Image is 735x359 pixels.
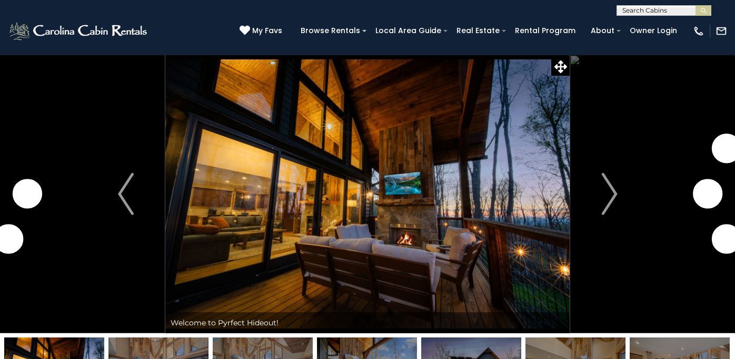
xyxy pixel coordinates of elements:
[601,173,617,215] img: arrow
[118,173,134,215] img: arrow
[370,23,446,39] a: Local Area Guide
[585,23,620,39] a: About
[240,25,285,37] a: My Favs
[570,55,649,333] button: Next
[716,25,727,37] img: mail-regular-white.png
[252,25,282,36] span: My Favs
[451,23,505,39] a: Real Estate
[165,312,570,333] div: Welcome to Pyrfect Hideout!
[8,20,150,42] img: White-1-2.png
[86,55,165,333] button: Previous
[295,23,365,39] a: Browse Rentals
[693,25,704,37] img: phone-regular-white.png
[624,23,682,39] a: Owner Login
[510,23,581,39] a: Rental Program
